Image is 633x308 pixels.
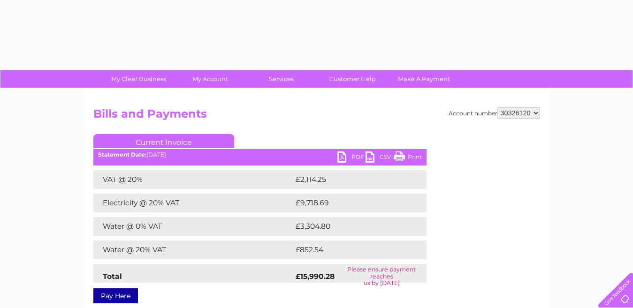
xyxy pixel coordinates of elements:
div: [DATE] [93,151,427,158]
b: Statement Date: [98,151,146,158]
a: Pay Here [93,288,138,303]
a: CSV [366,151,394,165]
td: £2,114.25 [293,170,411,189]
td: Electricity @ 20% VAT [93,194,293,212]
a: My Account [171,70,249,88]
td: VAT @ 20% [93,170,293,189]
td: £852.54 [293,240,410,259]
td: £9,718.69 [293,194,412,212]
strong: Total [103,272,122,281]
td: £3,304.80 [293,217,412,236]
a: Customer Help [314,70,391,88]
td: Please ensure payment reaches us by [DATE] [337,264,427,289]
a: Make A Payment [385,70,463,88]
a: Print [394,151,422,165]
td: Water @ 0% VAT [93,217,293,236]
a: PDF [337,151,366,165]
div: Account number [449,107,540,119]
a: My Clear Business [100,70,177,88]
td: Water @ 20% VAT [93,240,293,259]
strong: £15,990.28 [296,272,335,281]
a: Current Invoice [93,134,234,148]
a: Services [243,70,320,88]
h2: Bills and Payments [93,107,540,125]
